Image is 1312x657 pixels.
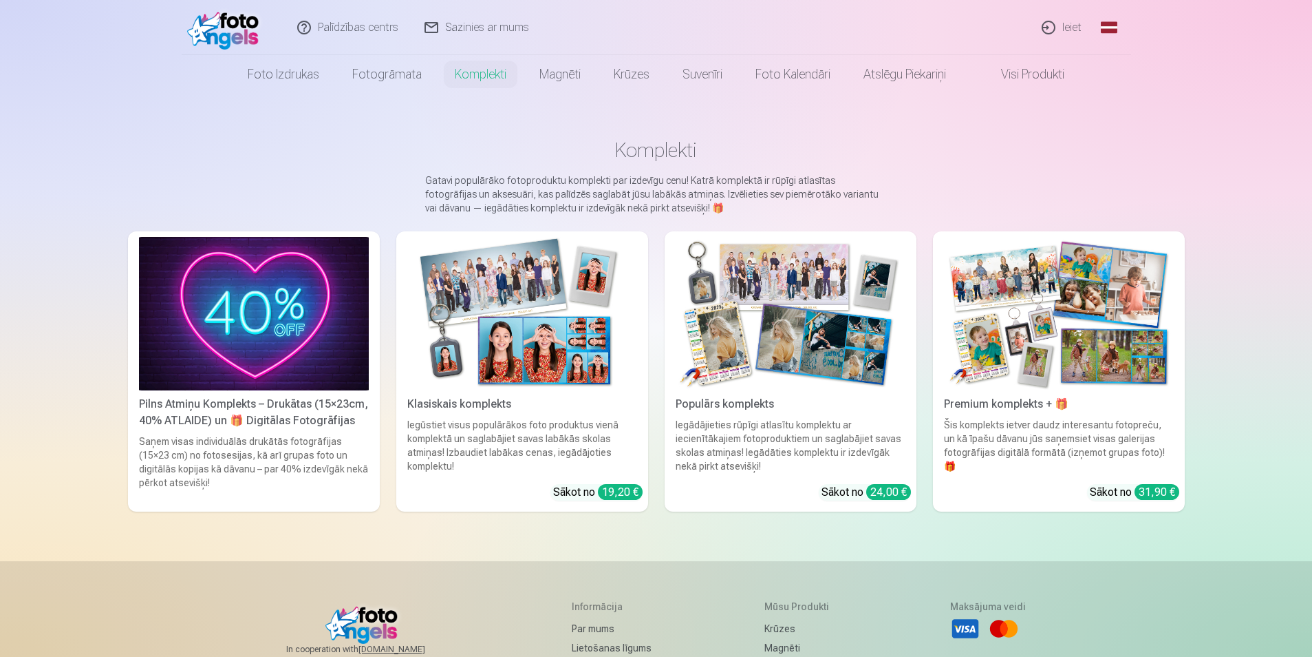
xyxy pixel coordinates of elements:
[665,231,916,512] a: Populārs komplektsPopulārs komplektsIegādājieties rūpīgi atlasītu komplektu ar iecienītākajiem fo...
[866,484,911,500] div: 24,00 €
[739,55,847,94] a: Foto kalendāri
[128,231,380,512] a: Pilns Atmiņu Komplekts – Drukātas (15×23cm, 40% ATLAIDE) un 🎁 Digitālas Fotogrāfijas Pilns Atmiņu...
[963,55,1081,94] a: Visi produkti
[764,600,837,614] h5: Mūsu produkti
[764,619,837,638] a: Krūzes
[358,644,458,655] a: [DOMAIN_NAME]
[944,237,1174,390] img: Premium komplekts + 🎁
[676,237,905,390] img: Populārs komplekts
[286,644,458,655] span: In cooperation with
[572,600,652,614] h5: Informācija
[670,396,911,413] div: Populārs komplekts
[938,418,1179,473] div: Šis komplekts ietver daudz interesantu fotopreču, un kā īpašu dāvanu jūs saņemsiet visas galerija...
[670,418,911,473] div: Iegādājieties rūpīgi atlasītu komplektu ar iecienītākajiem fotoproduktiem un saglabājiet savas sk...
[572,619,652,638] a: Par mums
[133,435,374,506] div: Saņem visas individuālās drukātās fotogrāfijas (15×23 cm) no fotosesijas, kā arī grupas foto un d...
[438,55,523,94] a: Komplekti
[402,396,643,413] div: Klasiskais komplekts
[1090,484,1179,501] div: Sākot no
[950,614,980,644] li: Visa
[336,55,438,94] a: Fotogrāmata
[950,600,1026,614] h5: Maksājuma veidi
[847,55,963,94] a: Atslēgu piekariņi
[598,484,643,500] div: 19,20 €
[425,174,888,215] p: Gatavi populārāko fotoproduktu komplekti par izdevīgu cenu! Katrā komplektā ir rūpīgi atlasītas f...
[139,237,369,390] img: Pilns Atmiņu Komplekts – Drukātas (15×23cm, 40% ATLAIDE) un 🎁 Digitālas Fotogrāfijas
[187,6,266,50] img: /fa1
[396,231,648,512] a: Klasiskais komplektsKlasiskais komplektsIegūstiet visus populārākos foto produktus vienā komplekt...
[231,55,336,94] a: Foto izdrukas
[821,484,911,501] div: Sākot no
[523,55,597,94] a: Magnēti
[553,484,643,501] div: Sākot no
[407,237,637,390] img: Klasiskais komplekts
[989,614,1019,644] li: Mastercard
[402,418,643,473] div: Iegūstiet visus populārākos foto produktus vienā komplektā un saglabājiet savas labākās skolas at...
[139,138,1174,163] h1: Komplekti
[933,231,1185,512] a: Premium komplekts + 🎁 Premium komplekts + 🎁Šis komplekts ietver daudz interesantu fotopreču, un k...
[133,396,374,429] div: Pilns Atmiņu Komplekts – Drukātas (15×23cm, 40% ATLAIDE) un 🎁 Digitālas Fotogrāfijas
[597,55,666,94] a: Krūzes
[938,396,1179,413] div: Premium komplekts + 🎁
[666,55,739,94] a: Suvenīri
[1134,484,1179,500] div: 31,90 €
